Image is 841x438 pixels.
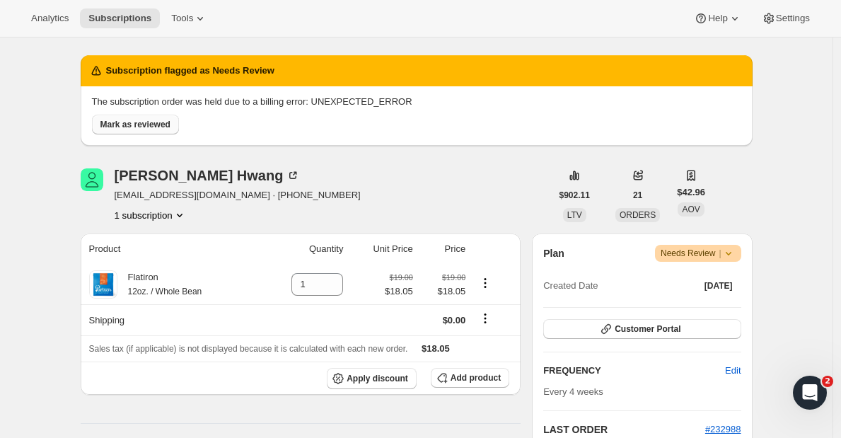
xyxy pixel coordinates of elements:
span: Apply discount [347,373,408,384]
span: $18.05 [422,343,450,354]
button: Add product [431,368,509,388]
span: Tools [171,13,193,24]
button: Product actions [115,208,187,222]
span: Created Date [543,279,598,293]
div: [PERSON_NAME] Hwang [115,168,301,183]
button: Product actions [474,275,497,291]
a: #232988 [705,424,741,434]
span: LTV [567,210,582,220]
span: Mark as reviewed [100,119,170,130]
button: [DATE] [696,276,741,296]
h2: Plan [543,246,564,260]
button: Edit [717,359,749,382]
span: Edit [725,364,741,378]
span: Subscriptions [88,13,151,24]
span: $18.05 [422,284,465,299]
th: Price [417,234,470,265]
span: [DATE] [704,280,733,292]
th: Quantity [261,234,347,265]
span: Add product [451,372,501,384]
span: ORDERS [620,210,656,220]
span: Analytics [31,13,69,24]
button: 21 [625,185,651,205]
div: Flatiron [117,270,202,299]
p: The subscription order was held due to a billing error: UNEXPECTED_ERROR [92,95,741,109]
button: Help [685,8,750,28]
button: Settings [753,8,818,28]
th: Shipping [81,304,262,335]
span: Lydia Hwang [81,168,103,191]
button: Analytics [23,8,77,28]
small: $19.00 [390,273,413,282]
button: Mark as reviewed [92,115,179,134]
span: [EMAIL_ADDRESS][DOMAIN_NAME] · [PHONE_NUMBER] [115,188,361,202]
span: Help [708,13,727,24]
span: 2 [822,376,833,387]
small: $19.00 [442,273,465,282]
span: AOV [682,204,700,214]
th: Unit Price [347,234,417,265]
button: Subscriptions [80,8,160,28]
button: Tools [163,8,216,28]
span: 21 [633,190,642,201]
span: | [719,248,721,259]
span: $902.11 [559,190,590,201]
button: #232988 [705,422,741,437]
iframe: Intercom live chat [793,376,827,410]
button: Customer Portal [543,319,741,339]
button: Apply discount [327,368,417,389]
span: $18.05 [385,284,413,299]
th: Product [81,234,262,265]
span: Customer Portal [615,323,680,335]
h2: LAST ORDER [543,422,705,437]
button: Shipping actions [474,311,497,326]
span: Every 4 weeks [543,386,603,397]
small: 12oz. / Whole Bean [128,287,202,296]
h2: Subscription flagged as Needs Review [106,64,274,78]
span: $0.00 [443,315,466,325]
span: Settings [776,13,810,24]
span: Sales tax (if applicable) is not displayed because it is calculated with each new order. [89,344,408,354]
span: $42.96 [677,185,705,200]
span: Needs Review [661,246,736,260]
h2: FREQUENCY [543,364,725,378]
img: product img [89,270,117,299]
button: $902.11 [551,185,598,205]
